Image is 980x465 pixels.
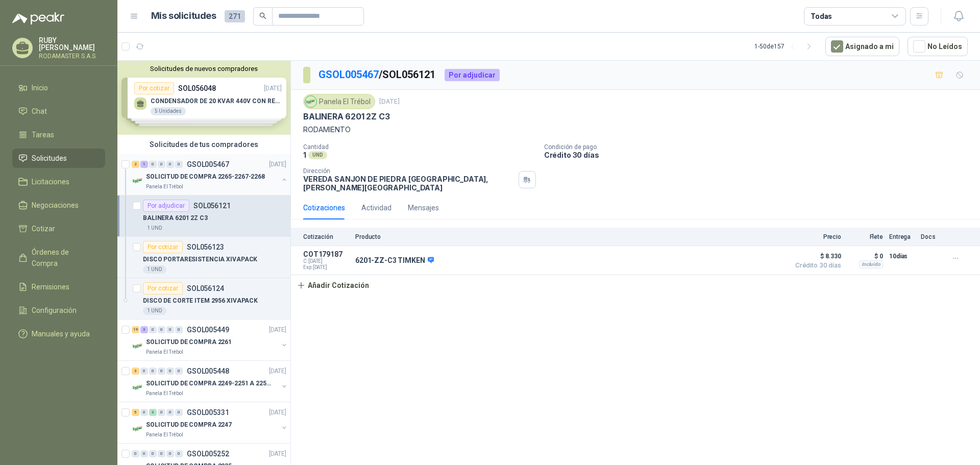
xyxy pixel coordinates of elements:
div: Por cotizar [143,282,183,295]
div: 0 [158,450,165,457]
p: GSOL005252 [187,450,229,457]
p: Dirección [303,167,514,175]
span: Crédito 30 días [790,262,841,268]
p: Crédito 30 días [544,151,976,159]
div: 0 [166,450,174,457]
span: Tareas [32,129,54,140]
img: Company Logo [132,175,144,187]
div: 1 UND [143,307,166,315]
p: COT179187 [303,250,349,258]
p: Panela El Trébol [146,348,183,356]
p: GSOL005467 [187,161,229,168]
a: Inicio [12,78,105,97]
img: Company Logo [132,381,144,394]
span: Negociaciones [32,200,79,211]
span: Solicitudes [32,153,67,164]
p: DISCO PORTARESISTENCIA XIVAPACK [143,255,257,264]
div: 0 [158,161,165,168]
div: 0 [132,450,139,457]
div: 1 UND [143,265,166,274]
p: SOL056123 [187,243,224,251]
a: Por adjudicarSOL056121BALINERA 6201 2Z C31 UND [117,195,290,237]
div: 0 [149,161,157,168]
p: Precio [790,233,841,240]
div: 1 - 50 de 157 [754,38,817,55]
a: GSOL005467 [318,68,379,81]
div: 0 [175,326,183,333]
p: Producto [355,233,784,240]
p: SOL056121 [193,202,231,209]
p: RODAMIENTO [303,124,968,135]
p: Cotización [303,233,349,240]
a: Manuales y ayuda [12,324,105,344]
h1: Mis solicitudes [151,9,216,23]
div: 0 [175,161,183,168]
div: 0 [140,450,148,457]
a: Negociaciones [12,195,105,215]
p: Entrega [889,233,915,240]
p: $ 0 [847,250,883,262]
p: VEREDA SANJON DE PIEDRA [GEOGRAPHIC_DATA] , [PERSON_NAME][GEOGRAPHIC_DATA] [303,175,514,192]
p: GSOL005331 [187,409,229,416]
div: 0 [166,326,174,333]
span: Exp: [DATE] [303,264,349,271]
div: Por adjudicar [143,200,189,212]
div: Todas [811,11,832,22]
div: 0 [158,368,165,375]
a: Por cotizarSOL056124DISCO DE CORTE ITEM 2956 XIVAPACK1 UND [117,278,290,320]
button: Asignado a mi [825,37,899,56]
div: 0 [140,409,148,416]
div: Solicitudes de tus compradores [117,135,290,154]
p: DISCO DE CORTE ITEM 2956 XIVAPACK [143,296,258,306]
div: 0 [149,326,157,333]
p: RODAMASTER S.A.S. [39,53,105,59]
p: GSOL005448 [187,368,229,375]
span: Chat [32,106,47,117]
p: 6201-ZZ-C3 TIMKEN [355,256,434,265]
span: Inicio [32,82,48,93]
div: Cotizaciones [303,202,345,213]
p: GSOL005449 [187,326,229,333]
p: [DATE] [269,366,286,376]
p: SOLICITUD DE COMPRA 2249-2251 A 2256-2258 Y 2262 [146,379,273,388]
div: 0 [149,450,157,457]
button: Añadir Cotización [291,275,375,296]
a: Órdenes de Compra [12,242,105,273]
div: 0 [149,368,157,375]
span: Manuales y ayuda [32,328,90,339]
p: [DATE] [379,97,400,107]
a: 5 0 3 0 0 0 GSOL005331[DATE] Company LogoSOLICITUD DE COMPRA 2247Panela El Trébol [132,406,288,439]
div: Mensajes [408,202,439,213]
div: 19 [132,326,139,333]
span: Remisiones [32,281,69,292]
p: Panela El Trébol [146,183,183,191]
button: Solicitudes de nuevos compradores [121,65,286,72]
p: [DATE] [269,449,286,459]
div: 0 [166,161,174,168]
span: 271 [225,10,245,22]
a: Por cotizarSOL056123DISCO PORTARESISTENCIA XIVAPACK1 UND [117,237,290,278]
div: 0 [175,368,183,375]
div: Por cotizar [143,241,183,253]
div: 0 [158,326,165,333]
p: Docs [921,233,941,240]
span: Órdenes de Compra [32,247,95,269]
div: 1 [140,161,148,168]
img: Company Logo [132,340,144,352]
p: / SOL056121 [318,67,436,83]
div: 3 [140,326,148,333]
img: Logo peakr [12,12,64,25]
div: Actividad [361,202,391,213]
button: No Leídos [908,37,968,56]
p: Panela El Trébol [146,389,183,398]
p: Condición de pago [544,143,976,151]
div: 0 [175,409,183,416]
a: Solicitudes [12,149,105,168]
div: Incluido [859,260,883,268]
p: Panela El Trébol [146,431,183,439]
p: Flete [847,233,883,240]
div: 0 [158,409,165,416]
p: BALINERA 6201 2Z C3 [143,213,208,223]
a: Chat [12,102,105,121]
div: UND [308,151,327,159]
